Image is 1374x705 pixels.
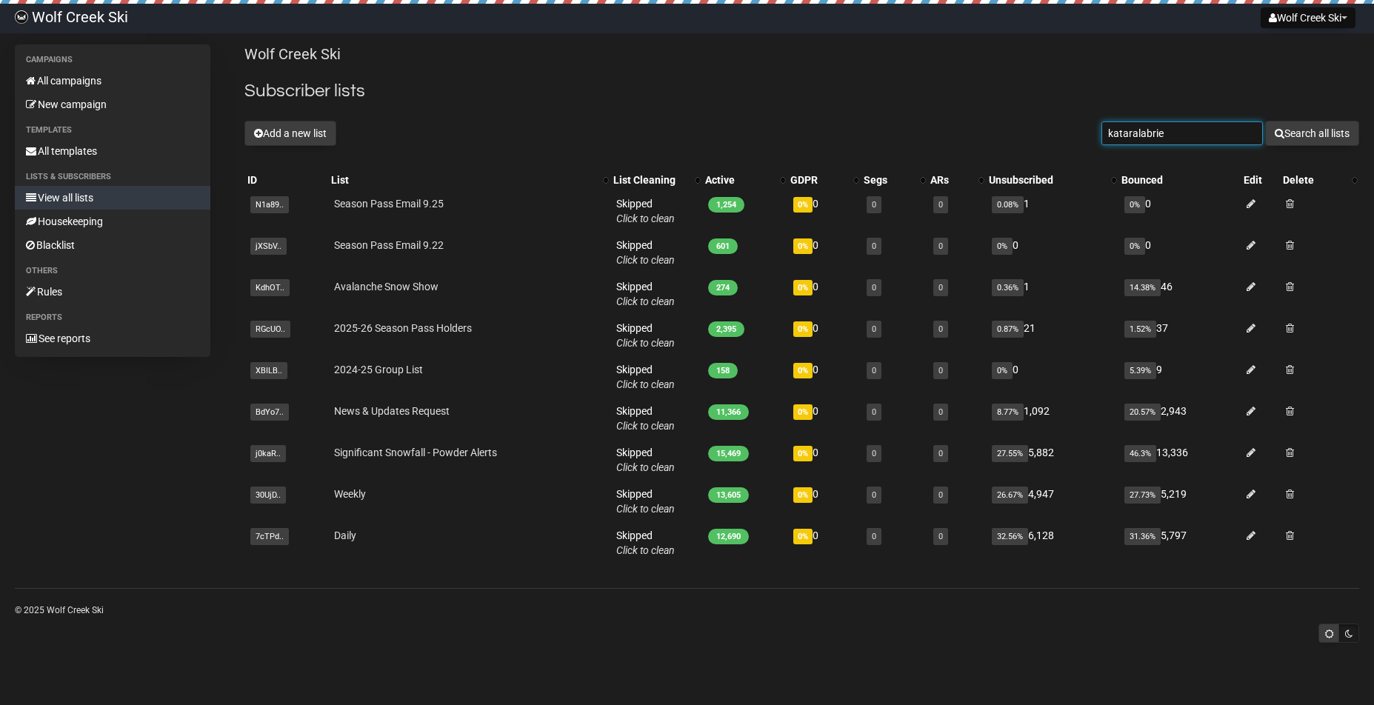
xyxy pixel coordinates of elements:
span: Skipped [616,198,675,224]
span: BdYo7.. [250,404,289,421]
td: 4,947 [986,481,1118,522]
a: 0 [938,407,943,417]
td: 9 [1118,356,1241,398]
span: Skipped [616,405,675,432]
td: 0 [787,273,861,315]
span: XBILB.. [250,362,287,379]
span: 158 [708,363,738,378]
td: 0 [787,190,861,232]
li: Others [15,262,210,280]
th: GDPR: No sort applied, activate to apply an ascending sort [787,170,861,190]
span: 8.77% [992,404,1024,421]
th: Bounced: No sort applied, sorting is disabled [1118,170,1241,190]
a: Click to clean [616,337,675,349]
a: Housekeeping [15,210,210,233]
a: Click to clean [616,213,675,224]
span: 15,469 [708,446,749,461]
span: 2,395 [708,321,744,337]
div: GDPR [790,173,846,187]
a: New campaign [15,93,210,116]
th: Unsubscribed: No sort applied, activate to apply an ascending sort [986,170,1118,190]
a: See reports [15,327,210,350]
td: 0 [787,439,861,481]
span: 0% [793,197,813,213]
span: 31.36% [1124,528,1161,545]
a: 0 [938,490,943,500]
div: Delete [1283,173,1344,187]
li: Lists & subscribers [15,168,210,186]
span: Skipped [616,281,675,307]
span: 0.08% [992,196,1024,213]
a: 0 [872,449,876,458]
td: 0 [986,232,1118,273]
span: 0% [793,404,813,420]
div: Segs [864,173,913,187]
span: 27.55% [992,445,1028,462]
td: 2,943 [1118,398,1241,439]
span: 30UjD.. [250,487,286,504]
td: 0 [986,356,1118,398]
a: Click to clean [616,461,675,473]
button: Wolf Creek Ski [1261,7,1355,28]
td: 6,128 [986,522,1118,564]
td: 0 [787,522,861,564]
th: Delete: No sort applied, activate to apply an ascending sort [1280,170,1359,190]
a: Rules [15,280,210,304]
td: 13,336 [1118,439,1241,481]
a: Click to clean [616,378,675,390]
a: News & Updates Request [334,405,450,417]
span: 0% [1124,196,1145,213]
td: 0 [787,398,861,439]
td: 5,219 [1118,481,1241,522]
span: 5.39% [1124,362,1156,379]
a: Season Pass Email 9.25 [334,198,444,210]
span: Skipped [616,322,675,349]
a: Click to clean [616,503,675,515]
td: 1,092 [986,398,1118,439]
span: Skipped [616,447,675,473]
a: Daily [334,529,356,541]
button: Search all lists [1265,121,1359,146]
a: View all lists [15,186,210,210]
a: Weekly [334,488,366,500]
li: Campaigns [15,51,210,69]
span: 0% [793,238,813,254]
a: Blacklist [15,233,210,257]
div: Active [705,173,773,187]
img: b8a1e34ad8b70b86f908001b9dc56f97 [15,10,28,24]
h2: Subscriber lists [244,78,1359,104]
span: N1a89.. [250,196,289,213]
span: 0% [992,238,1013,255]
a: Avalanche Snow Show [334,281,438,293]
th: Edit: No sort applied, sorting is disabled [1241,170,1280,190]
th: Active: No sort applied, activate to apply an ascending sort [702,170,787,190]
div: Bounced [1121,173,1238,187]
td: 0 [787,481,861,522]
a: 0 [872,200,876,210]
span: RGcUO.. [250,321,290,338]
a: 0 [938,283,943,293]
td: 46 [1118,273,1241,315]
span: 27.73% [1124,487,1161,504]
a: Click to clean [616,254,675,266]
span: 46.3% [1124,445,1156,462]
div: List [331,173,596,187]
span: 7cTPd.. [250,528,289,545]
td: 0 [787,315,861,356]
span: 13,605 [708,487,749,503]
span: 601 [708,238,738,254]
a: 0 [872,407,876,417]
span: 0% [793,363,813,378]
span: 12,690 [708,529,749,544]
td: 1 [986,273,1118,315]
a: 2025-26 Season Pass Holders [334,322,472,334]
a: 0 [872,490,876,500]
p: Wolf Creek Ski [244,44,1359,64]
a: 0 [938,241,943,251]
a: 0 [872,241,876,251]
span: 274 [708,280,738,295]
td: 21 [986,315,1118,356]
span: 0% [793,280,813,295]
th: List: No sort applied, activate to apply an ascending sort [328,170,610,190]
td: 5,882 [986,439,1118,481]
